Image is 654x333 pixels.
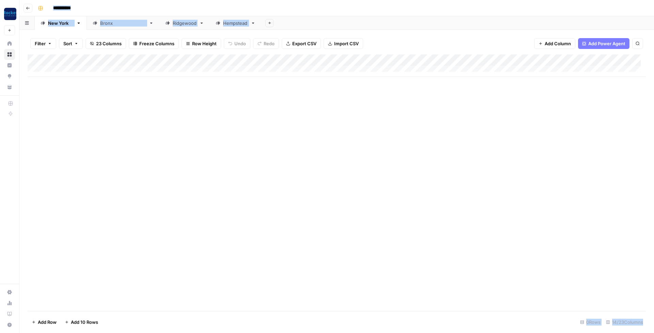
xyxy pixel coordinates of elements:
[4,5,15,22] button: Workspace: Rocket Pilots
[182,38,221,49] button: Row Height
[223,20,248,27] div: Hempstead
[4,8,16,20] img: Rocket Pilots Logo
[85,38,126,49] button: 23 Columns
[30,38,56,49] button: Filter
[264,40,275,47] span: Redo
[59,38,83,49] button: Sort
[96,40,122,47] span: 23 Columns
[4,309,15,319] a: Learning Hub
[534,38,575,49] button: Add Column
[71,319,98,326] span: Add 10 Rows
[61,317,102,328] button: Add 10 Rows
[4,298,15,309] a: Usage
[4,71,15,82] a: Opportunities
[159,16,210,30] a: Ridgewood
[324,38,363,49] button: Import CSV
[588,40,625,47] span: Add Power Agent
[4,49,15,60] a: Browse
[192,40,217,47] span: Row Height
[35,40,46,47] span: Filter
[28,317,61,328] button: Add Row
[210,16,261,30] a: Hempstead
[253,38,279,49] button: Redo
[4,287,15,298] a: Settings
[603,317,646,328] div: 14/23 Columns
[282,38,321,49] button: Export CSV
[4,38,15,49] a: Home
[139,40,174,47] span: Freeze Columns
[4,82,15,93] a: Your Data
[173,20,197,27] div: Ridgewood
[234,40,246,47] span: Undo
[578,38,629,49] button: Add Power Agent
[224,38,250,49] button: Undo
[35,16,87,30] a: [US_STATE]
[545,40,571,47] span: Add Column
[100,20,146,27] div: [GEOGRAPHIC_DATA]
[4,319,15,330] button: Help + Support
[48,20,74,27] div: [US_STATE]
[63,40,72,47] span: Sort
[4,60,15,71] a: Insights
[38,319,57,326] span: Add Row
[577,317,603,328] div: 0 Rows
[292,40,316,47] span: Export CSV
[87,16,159,30] a: [GEOGRAPHIC_DATA]
[334,40,359,47] span: Import CSV
[129,38,179,49] button: Freeze Columns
